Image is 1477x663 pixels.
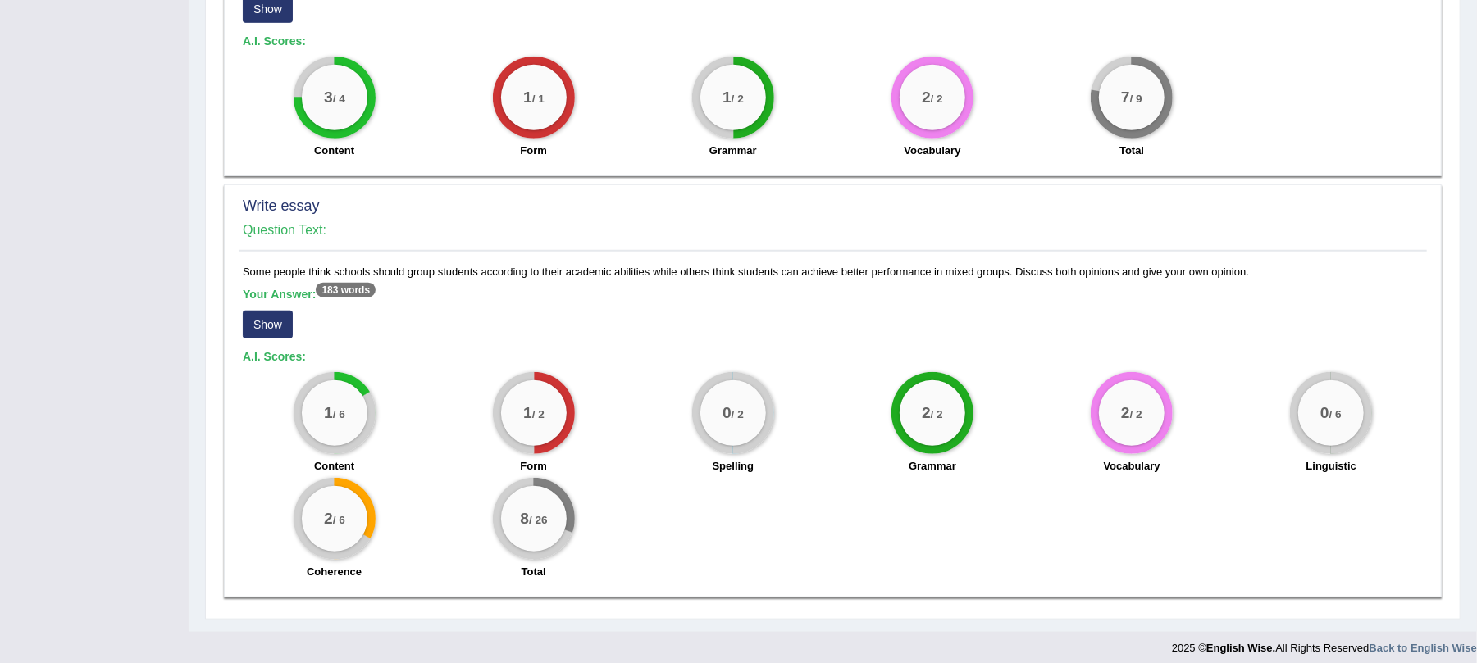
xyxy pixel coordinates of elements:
[904,143,960,158] label: Vocabulary
[931,93,943,105] small: / 2
[523,88,532,106] big: 1
[316,283,376,297] sup: 183 words
[1130,408,1142,420] small: / 2
[922,88,931,106] big: 2
[520,143,547,158] label: Form
[723,404,732,422] big: 0
[520,510,529,528] big: 8
[1172,632,1477,656] div: 2025 © All Rights Reserved
[713,458,754,474] label: Spelling
[523,404,532,422] big: 1
[324,510,333,528] big: 2
[324,404,333,422] big: 1
[520,458,547,474] label: Form
[314,458,354,474] label: Content
[314,143,354,158] label: Content
[1121,88,1130,106] big: 7
[522,564,546,579] label: Total
[1206,642,1275,654] strong: English Wise.
[243,311,293,338] button: Show
[332,514,344,526] small: / 6
[243,198,1423,215] h2: Write essay
[243,288,376,301] b: Your Answer:
[239,264,1427,588] div: Some people think schools should group students according to their academic abilities while other...
[1130,93,1142,105] small: / 9
[1320,404,1329,422] big: 0
[909,458,956,474] label: Grammar
[529,514,548,526] small: / 26
[1119,143,1144,158] label: Total
[332,93,344,105] small: / 4
[723,88,732,106] big: 1
[1121,404,1130,422] big: 2
[307,564,362,579] label: Coherence
[732,408,744,420] small: / 2
[332,408,344,420] small: / 6
[1370,642,1477,654] a: Back to English Wise
[243,350,306,363] b: A.I. Scores:
[243,223,1423,238] h4: Question Text:
[931,408,943,420] small: / 2
[532,408,545,420] small: / 2
[709,143,757,158] label: Grammar
[324,88,333,106] big: 3
[243,34,306,48] b: A.I. Scores:
[922,404,931,422] big: 2
[732,93,744,105] small: / 2
[1329,408,1342,420] small: / 6
[532,93,545,105] small: / 1
[1306,458,1356,474] label: Linguistic
[1104,458,1160,474] label: Vocabulary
